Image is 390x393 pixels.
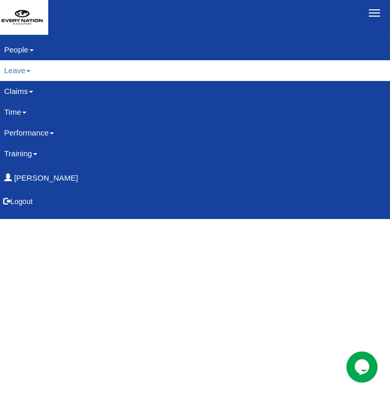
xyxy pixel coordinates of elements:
iframe: chat widget [346,351,380,383]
